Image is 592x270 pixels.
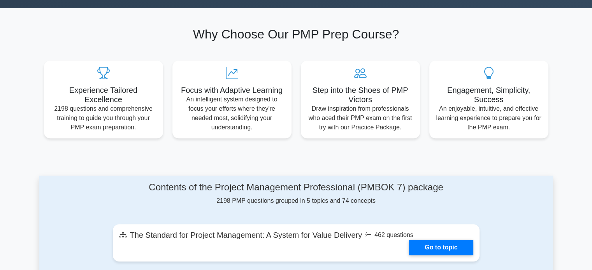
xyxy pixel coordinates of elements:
h5: Experience Tailored Excellence [50,85,157,104]
h4: Contents of the Project Management Professional (PMBOK 7) package [113,182,480,193]
h5: Step into the Shoes of PMP Victors [307,85,414,104]
h5: Focus with Adaptive Learning [179,85,285,95]
a: Go to topic [409,240,473,255]
p: 2198 questions and comprehensive training to guide you through your PMP exam preparation. [50,104,157,132]
h5: Engagement, Simplicity, Success [436,85,542,104]
div: 2198 PMP questions grouped in 5 topics and 74 concepts [113,182,480,206]
p: Draw inspiration from professionals who aced their PMP exam on the first try with our Practice Pa... [307,104,414,132]
h2: Why Choose Our PMP Prep Course? [44,27,548,42]
p: An intelligent system designed to focus your efforts where they're needed most, solidifying your ... [179,95,285,132]
p: An enjoyable, intuitive, and effective learning experience to prepare you for the PMP exam. [436,104,542,132]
